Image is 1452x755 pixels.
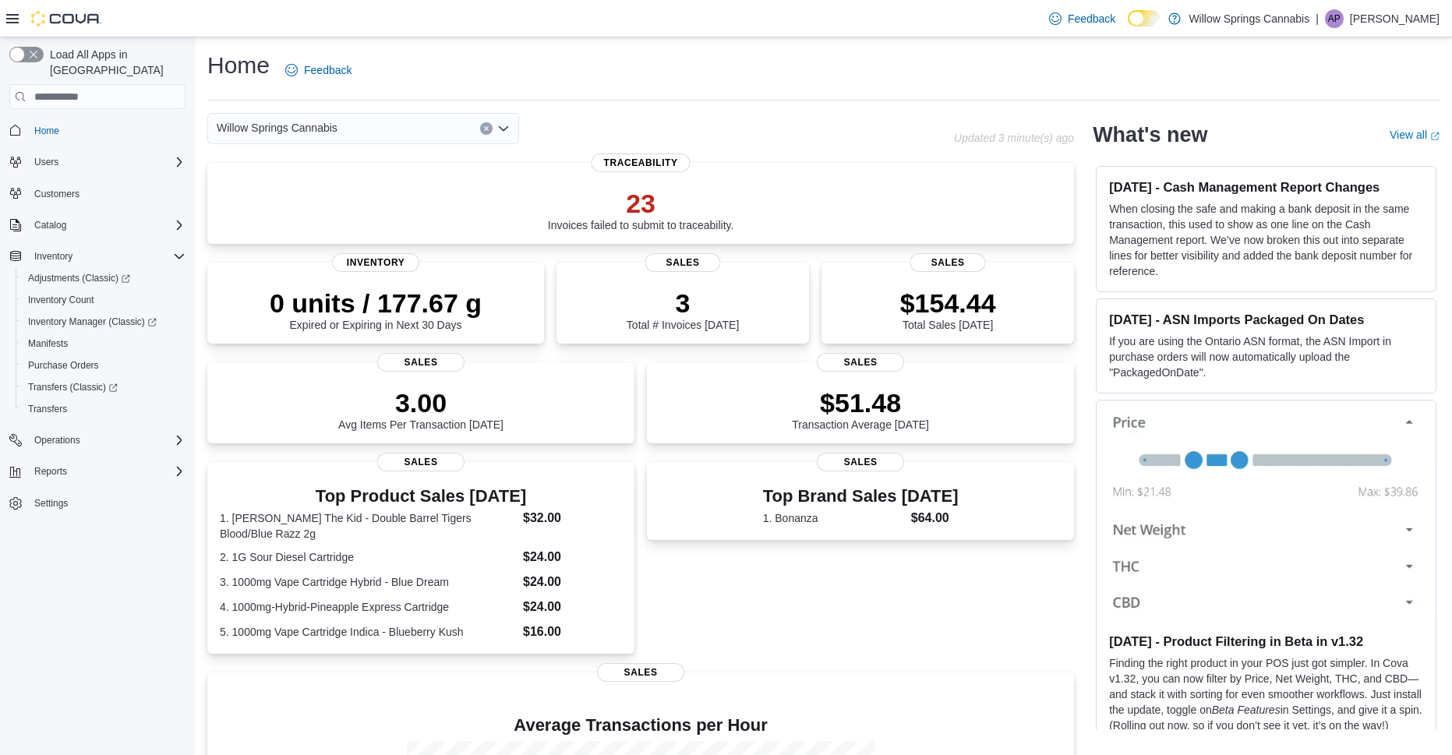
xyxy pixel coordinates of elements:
button: Catalog [28,216,72,235]
span: Sales [597,663,684,682]
dt: 5. 1000mg Vape Cartridge Indica - Blueberry Kush [220,624,517,640]
p: 3 [627,288,739,319]
dt: 4. 1000mg-Hybrid-Pineapple Express Cartridge [220,599,517,615]
p: 3.00 [338,387,503,418]
span: Users [28,153,185,171]
span: Operations [34,434,80,446]
a: Settings [28,494,74,513]
span: Customers [34,188,79,200]
dt: 1. [PERSON_NAME] The Kid - Double Barrel Tigers Blood/Blue Razz 2g [220,510,517,542]
p: $51.48 [792,387,929,418]
h3: Top Brand Sales [DATE] [763,487,959,506]
dd: $24.00 [523,598,622,616]
span: Traceability [592,153,691,172]
p: When closing the safe and making a bank deposit in the same transaction, this used to show as one... [1109,201,1423,279]
span: AP [1328,9,1341,28]
button: Purchase Orders [16,355,192,376]
span: Adjustments (Classic) [22,269,185,288]
span: Inventory [332,253,419,272]
span: Sales [645,253,720,272]
span: Inventory [28,247,185,266]
input: Dark Mode [1128,10,1161,26]
dd: $24.00 [523,573,622,591]
svg: External link [1430,132,1440,141]
h4: Average Transactions per Hour [220,716,1062,735]
span: Sales [377,453,465,471]
div: Invoices failed to submit to traceability. [548,188,734,231]
a: Inventory Manager (Classic) [22,312,163,331]
p: $154.44 [900,288,996,319]
span: Settings [34,497,68,510]
div: Expired or Expiring in Next 30 Days [270,288,482,331]
div: Total # Invoices [DATE] [627,288,739,331]
p: If you are using the Ontario ASN format, the ASN Import in purchase orders will now automatically... [1109,333,1423,380]
a: Inventory Count [22,291,101,309]
div: Avg Items Per Transaction [DATE] [338,387,503,431]
span: Catalog [28,216,185,235]
h3: [DATE] - Product Filtering in Beta in v1.32 [1109,633,1423,649]
button: Inventory [3,245,192,267]
p: Finding the right product in your POS just got simpler. In Cova v1.32, you can now filter by Pric... [1109,655,1423,733]
em: Beta Features [1212,704,1281,716]
a: Feedback [1043,3,1122,34]
p: 23 [548,188,734,219]
a: Adjustments (Classic) [22,269,136,288]
span: Inventory Manager (Classic) [28,316,157,328]
dd: $64.00 [911,509,959,527]
span: Reports [28,462,185,481]
dd: $24.00 [523,548,622,566]
span: Feedback [304,62,352,78]
span: Reports [34,465,67,478]
div: Alex Perdikis [1325,9,1344,28]
button: Users [28,153,65,171]
img: Cova [31,11,101,26]
button: Users [3,151,192,173]
button: Reports [28,462,73,481]
span: Sales [377,353,465,372]
span: Manifests [22,334,185,353]
p: Updated 3 minute(s) ago [954,132,1074,144]
a: Transfers (Classic) [22,378,124,397]
p: Willow Springs Cannabis [1189,9,1309,28]
dt: 3. 1000mg Vape Cartridge Hybrid - Blue Dream [220,574,517,590]
span: Users [34,156,58,168]
h3: [DATE] - ASN Imports Packaged On Dates [1109,312,1423,327]
span: Inventory [34,250,72,263]
span: Willow Springs Cannabis [217,118,337,137]
span: Purchase Orders [28,359,99,372]
span: Transfers [22,400,185,418]
a: Home [28,122,65,140]
span: Sales [910,253,986,272]
span: Catalog [34,219,66,231]
a: View allExternal link [1390,129,1440,141]
nav: Complex example [9,112,185,555]
span: Load All Apps in [GEOGRAPHIC_DATA] [44,47,185,78]
span: Transfers (Classic) [28,381,118,393]
dt: 2. 1G Sour Diesel Cartridge [220,549,517,565]
span: Sales [817,453,904,471]
button: Open list of options [497,122,510,135]
a: Feedback [279,55,358,86]
button: Customers [3,182,192,205]
h1: Home [207,50,270,81]
dd: $16.00 [523,623,622,641]
span: Inventory Count [28,294,94,306]
button: Inventory Count [16,289,192,311]
span: Sales [817,353,904,372]
span: Inventory Count [22,291,185,309]
span: Home [28,120,185,139]
h3: [DATE] - Cash Management Report Changes [1109,179,1423,195]
button: Manifests [16,333,192,355]
a: Manifests [22,334,74,353]
p: [PERSON_NAME] [1350,9,1440,28]
span: Purchase Orders [22,356,185,375]
a: Adjustments (Classic) [16,267,192,289]
button: Home [3,118,192,141]
div: Transaction Average [DATE] [792,387,929,431]
span: Manifests [28,337,68,350]
button: Inventory [28,247,79,266]
a: Purchase Orders [22,356,105,375]
div: Total Sales [DATE] [900,288,996,331]
h2: What's new [1093,122,1207,147]
p: 0 units / 177.67 g [270,288,482,319]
